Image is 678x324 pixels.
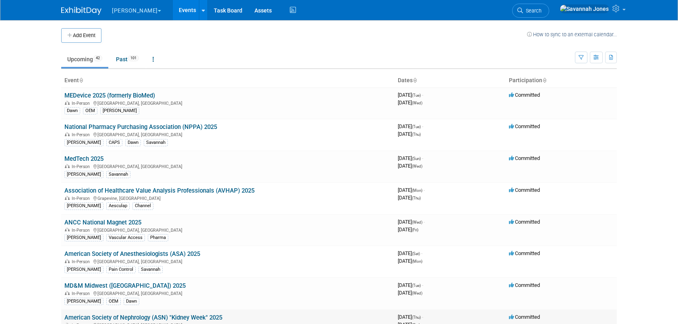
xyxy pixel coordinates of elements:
span: [DATE] [398,163,422,169]
div: [GEOGRAPHIC_DATA], [GEOGRAPHIC_DATA] [64,226,391,233]
span: Committed [509,123,540,129]
span: [DATE] [398,100,422,106]
div: [PERSON_NAME] [64,202,103,210]
span: 42 [93,55,102,61]
span: [DATE] [398,226,418,233]
a: Association of Healthcare Value Analysis Professionals (AVHAP) 2025 [64,187,254,194]
a: How to sync to an external calendar... [527,31,617,37]
span: - [422,282,423,288]
span: (Tue) [412,283,421,288]
span: Committed [509,250,540,256]
div: [GEOGRAPHIC_DATA], [GEOGRAPHIC_DATA] [64,290,391,296]
span: - [422,155,423,161]
div: [PERSON_NAME] [64,139,103,146]
span: [DATE] [398,155,423,161]
span: Committed [509,219,540,225]
span: [DATE] [398,282,423,288]
span: (Wed) [412,101,422,105]
span: - [422,314,423,320]
span: [DATE] [398,195,421,201]
span: - [424,187,425,193]
div: Vascular Access [106,234,145,241]
span: (Tue) [412,125,421,129]
span: (Wed) [412,164,422,168]
div: Pain Control [106,266,136,273]
span: (Wed) [412,291,422,295]
span: Committed [509,314,540,320]
img: Savannah Jones [560,4,609,13]
div: Channel [132,202,153,210]
a: MEDevice 2025 (formerly BioMed) [64,92,155,99]
div: Savannah [144,139,168,146]
span: [DATE] [398,258,422,264]
div: OEM [106,298,121,305]
div: [PERSON_NAME] [64,266,103,273]
span: 101 [128,55,139,61]
span: [DATE] [398,92,423,98]
span: Committed [509,187,540,193]
a: MD&M Midwest ([GEOGRAPHIC_DATA]) 2025 [64,282,186,289]
span: In-Person [72,259,92,264]
span: (Thu) [412,315,421,320]
span: Committed [509,282,540,288]
div: [PERSON_NAME] [64,234,103,241]
span: In-Person [72,196,92,201]
a: American Society of Nephrology (ASN) "Kidney Week" 2025 [64,314,222,321]
th: Dates [395,74,506,87]
div: Savannah [138,266,163,273]
span: [DATE] [398,123,423,129]
span: (Sun) [412,156,421,161]
div: [PERSON_NAME] [64,171,103,178]
th: Participation [506,74,617,87]
img: In-Person Event [65,132,70,136]
div: [PERSON_NAME] [100,107,139,114]
div: [GEOGRAPHIC_DATA], [GEOGRAPHIC_DATA] [64,131,391,137]
a: Sort by Start Date [413,77,417,83]
span: (Thu) [412,132,421,137]
span: [DATE] [398,250,422,256]
span: (Mon) [412,259,422,264]
div: Dawn [125,139,141,146]
span: In-Person [72,132,92,137]
img: In-Person Event [65,164,70,168]
span: (Fri) [412,228,418,232]
div: Aesculap [106,202,130,210]
span: Search [523,8,542,14]
div: Dawn [64,107,80,114]
div: OEM [83,107,97,114]
img: In-Person Event [65,291,70,295]
div: [GEOGRAPHIC_DATA], [GEOGRAPHIC_DATA] [64,100,391,106]
span: [DATE] [398,314,423,320]
span: (Mon) [412,188,422,193]
a: Search [512,4,549,18]
span: [DATE] [398,219,425,225]
span: - [422,123,423,129]
div: Dawn [124,298,139,305]
img: In-Person Event [65,101,70,105]
div: [GEOGRAPHIC_DATA], [GEOGRAPHIC_DATA] [64,163,391,169]
div: [PERSON_NAME] [64,298,103,305]
span: In-Person [72,228,92,233]
a: Sort by Event Name [79,77,83,83]
a: Past101 [110,52,145,67]
img: ExhibitDay [61,7,101,15]
div: Pharma [148,234,168,241]
span: [DATE] [398,290,422,296]
span: In-Person [72,101,92,106]
a: National Pharmacy Purchasing Association (NPPA) 2025 [64,123,217,131]
span: - [424,219,425,225]
a: American Society of Anesthesiologists (ASA) 2025 [64,250,200,258]
span: In-Person [72,164,92,169]
span: (Tue) [412,93,421,98]
div: CAPS [106,139,122,146]
span: (Sat) [412,251,420,256]
button: Add Event [61,28,101,43]
img: In-Person Event [65,196,70,200]
span: Committed [509,155,540,161]
span: (Wed) [412,220,422,224]
span: Committed [509,92,540,98]
span: (Thu) [412,196,421,200]
a: ANCC National Magnet 2025 [64,219,141,226]
span: - [421,250,422,256]
img: In-Person Event [65,259,70,263]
